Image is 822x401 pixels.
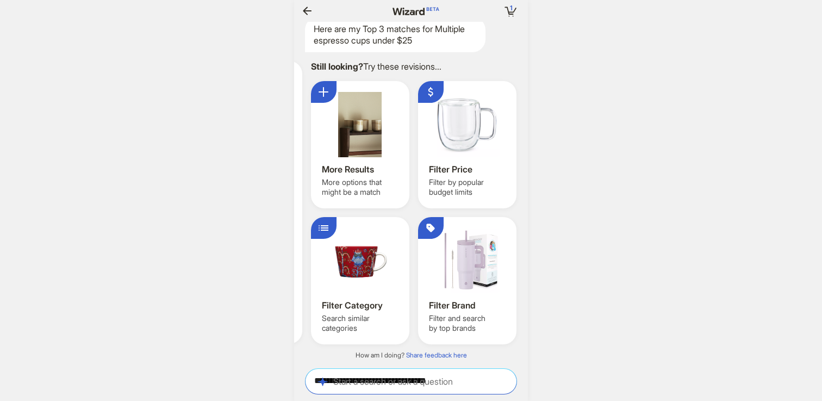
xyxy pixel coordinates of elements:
strong: Still looking? [311,61,363,72]
div: More options that might be a match [322,177,401,197]
div: Filter Brand [429,300,508,311]
div: Search similar categories [322,313,401,333]
div: Filter BrandFilter BrandFilter and search by top brands [418,217,516,344]
div: Filter PriceFilter PriceFilter by popular budget limits [418,81,516,208]
div: More ResultsMore ResultsMore options that might be a match [311,81,409,208]
div: How am I doing? [294,351,528,360]
div: Try these revisions... [311,61,516,72]
span: 1 [510,4,513,12]
div: Here are my Top 3 matches for Multiple espresso cups under $25 [305,17,485,53]
div: Filter CategoryFilter CategorySearch similar categories [311,217,409,344]
div: Filter by popular budget limits [429,177,508,197]
div: More Results [322,164,401,175]
a: Share feedback here [406,351,467,359]
div: Filter Price [429,164,508,175]
div: Filter and search by top brands [429,313,508,333]
div: Filter Category [322,300,401,311]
